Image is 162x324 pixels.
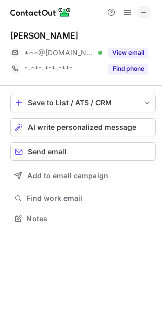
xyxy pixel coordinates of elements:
[10,118,156,136] button: AI write personalized message
[10,211,156,226] button: Notes
[24,48,94,57] span: ***@[DOMAIN_NAME]
[28,148,67,156] span: Send email
[26,214,152,223] span: Notes
[10,94,156,112] button: save-profile-one-click
[10,30,78,41] div: [PERSON_NAME]
[10,142,156,161] button: Send email
[27,172,108,180] span: Add to email campaign
[10,167,156,185] button: Add to email campaign
[26,194,152,203] span: Find work email
[10,191,156,205] button: Find work email
[28,123,136,131] span: AI write personalized message
[28,99,138,107] div: Save to List / ATS / CRM
[108,48,148,58] button: Reveal Button
[10,6,71,18] img: ContactOut v5.3.10
[108,64,148,74] button: Reveal Button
